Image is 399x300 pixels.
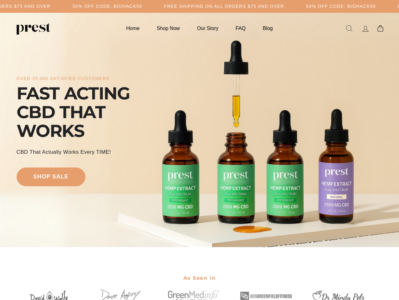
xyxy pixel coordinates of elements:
[164,4,284,9] h5: Free Shipping on all orders $75 and over
[17,84,157,140] div: FAST ACTING CBD THAT WORKS
[228,22,253,34] a: FAQ
[17,167,85,186] a: shop sale
[306,4,376,9] h5: 50% OFF CODE: BIOHACK50
[255,22,281,34] a: Blog
[17,271,383,285] h2: As Seen in
[118,22,147,34] a: Home
[16,22,50,35] img: PREST ORGANICS
[149,22,188,34] a: Shop Now
[17,76,110,81] div: over 35,000 satisfied customers
[17,148,111,156] div: CBD That Actually Works every TIME!
[72,4,142,9] h5: 50% OFF CODE: BIOHACK50
[118,22,280,34] ul: Primary
[189,22,226,34] a: Our Story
